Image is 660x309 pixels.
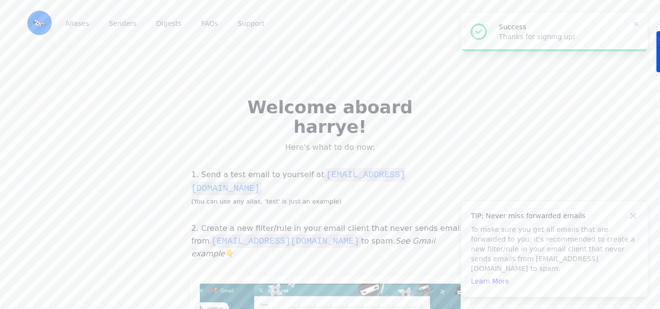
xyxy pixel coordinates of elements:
[499,23,526,31] span: Success
[192,168,405,195] code: [EMAIL_ADDRESS][DOMAIN_NAME]
[499,32,624,41] p: Thanks for signing up!
[190,223,471,260] p: 2. Create a new filter/rule in your email client that never sends emails from to spam. 👇
[192,236,435,258] i: See Gmail example
[190,168,471,207] p: 1. Send a test email to yourself at
[221,98,440,137] h2: Welcome aboard harrye!
[471,277,509,285] a: Learn More
[27,11,52,35] img: Email Monster
[471,211,638,221] h4: TIP: Never miss forwarded emails
[221,143,440,152] p: Here's what to do now:
[192,198,342,205] small: (You can use any alias, 'test' is just an example)
[471,225,638,273] p: To make sure you get all emails that are forwarded to you, it's recommended to create a new filte...
[210,234,361,248] code: [EMAIL_ADDRESS][DOMAIN_NAME]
